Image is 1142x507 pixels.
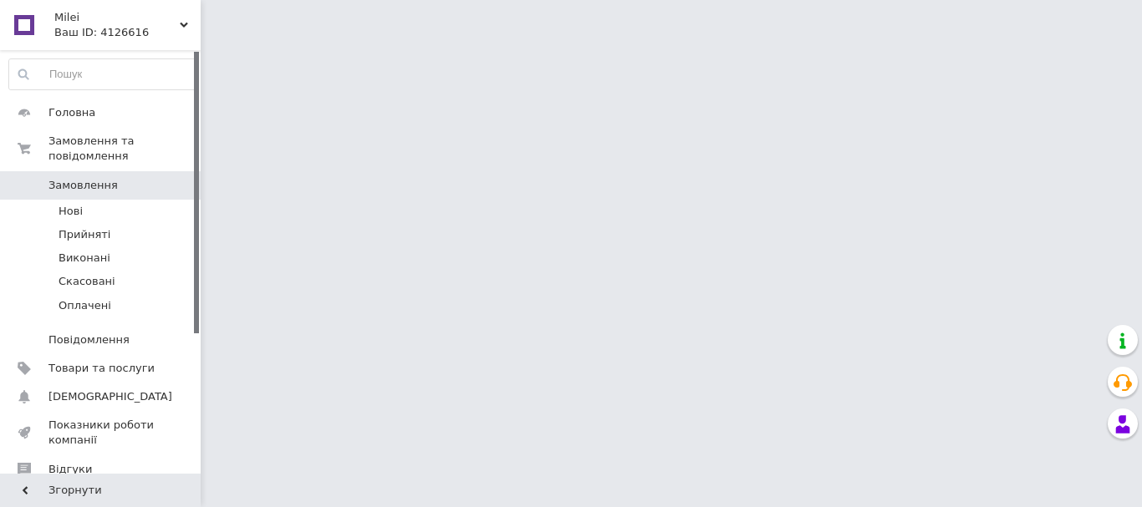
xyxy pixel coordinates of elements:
[48,332,130,347] span: Повідомлення
[54,25,201,40] div: Ваш ID: 4126616
[59,298,111,313] span: Оплачені
[59,227,110,242] span: Прийняті
[59,251,110,266] span: Виконані
[48,361,155,376] span: Товари та послуги
[59,204,83,219] span: Нові
[48,462,92,477] span: Відгуки
[48,105,95,120] span: Головна
[48,418,155,448] span: Показники роботи компанії
[59,274,115,289] span: Скасовані
[9,59,196,89] input: Пошук
[48,178,118,193] span: Замовлення
[48,389,172,404] span: [DEMOGRAPHIC_DATA]
[48,134,201,164] span: Замовлення та повідомлення
[54,10,180,25] span: Milei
